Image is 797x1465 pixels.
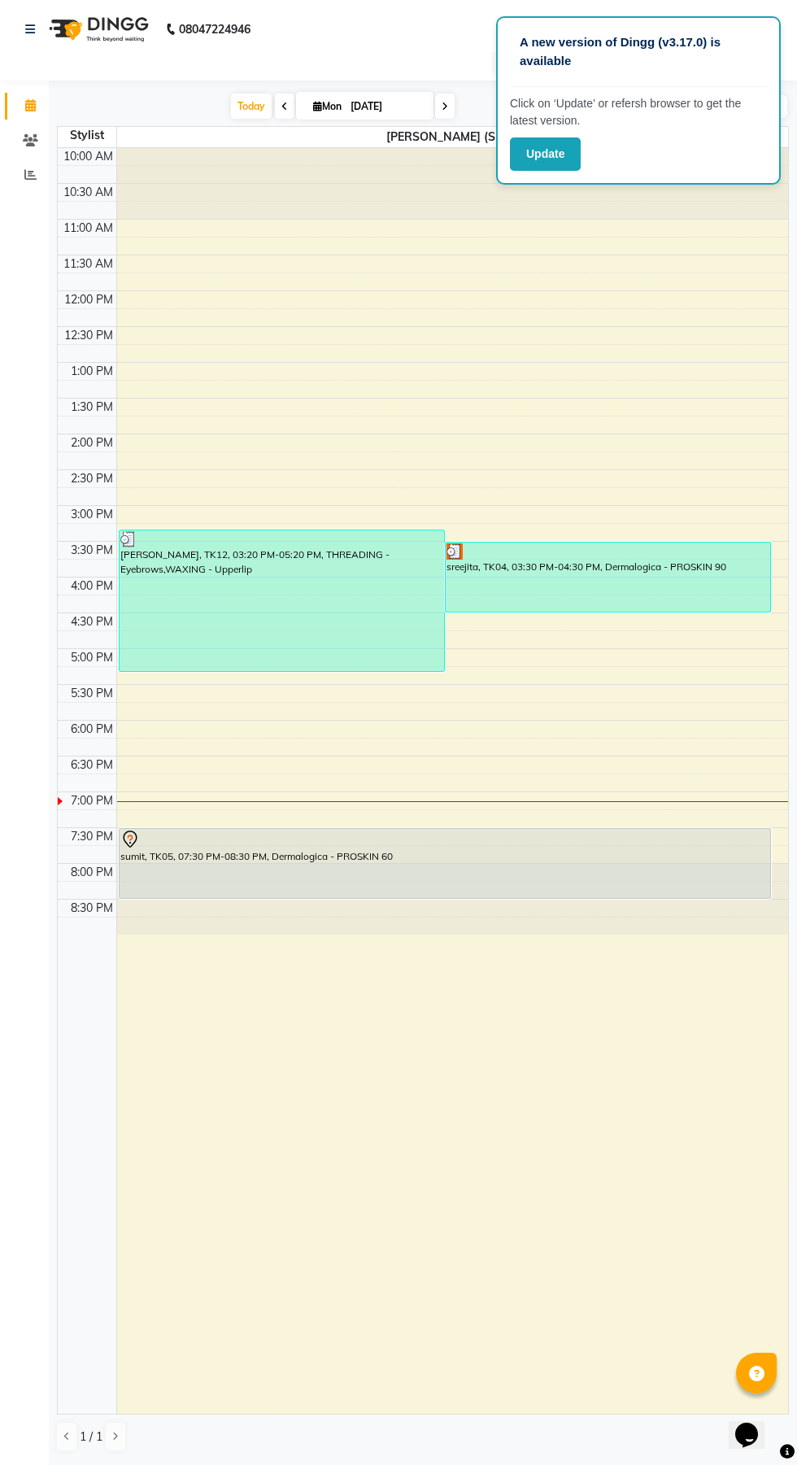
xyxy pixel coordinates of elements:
span: Today [231,94,272,119]
div: 6:30 PM [68,756,116,774]
div: 5:30 PM [68,685,116,702]
button: Update [510,137,581,171]
div: 8:00 PM [68,864,116,881]
p: A new version of Dingg (v3.17.0) is available [520,33,757,70]
div: 11:00 AM [60,220,116,237]
p: Click on ‘Update’ or refersh browser to get the latest version. [510,95,767,129]
input: 2025-09-01 [346,94,427,119]
div: 12:00 PM [61,291,116,308]
div: 4:00 PM [68,578,116,595]
div: 7:30 PM [68,828,116,845]
div: 6:00 PM [68,721,116,738]
div: 2:30 PM [68,470,116,487]
div: 2:00 PM [68,434,116,451]
div: 1:30 PM [68,399,116,416]
div: 7:00 PM [68,792,116,809]
div: sreejita, TK04, 03:30 PM-04:30 PM, Dermalogica - PROSKIN 90 [446,543,770,612]
div: Stylist [58,127,116,144]
div: 10:00 AM [60,148,116,165]
div: 1:00 PM [68,363,116,380]
div: [PERSON_NAME], TK12, 03:20 PM-05:20 PM, THREADING - Eyebrows,WAXING - Upperlip [120,530,444,671]
span: Mon [309,100,346,112]
span: [PERSON_NAME] (SKIN) [117,127,789,147]
iframe: chat widget [729,1400,781,1449]
div: 10:30 AM [60,184,116,201]
div: 4:30 PM [68,613,116,630]
img: logo [41,7,153,52]
div: 5:00 PM [68,649,116,666]
b: 08047224946 [179,7,250,52]
div: 3:00 PM [68,506,116,523]
div: sumit, TK05, 07:30 PM-08:30 PM, Dermalogica - PROSKIN 60 [120,829,771,898]
span: 1 / 1 [80,1428,102,1445]
div: 8:30 PM [68,900,116,917]
div: 3:30 PM [68,542,116,559]
div: 11:30 AM [60,255,116,273]
div: 12:30 PM [61,327,116,344]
